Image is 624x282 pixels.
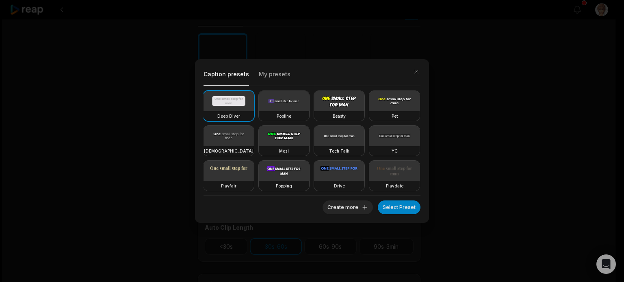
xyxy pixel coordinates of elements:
[392,113,398,119] h3: Pet
[386,183,403,189] h3: Playdate
[596,254,616,274] div: Open Intercom Messenger
[276,183,292,189] h3: Popping
[334,183,345,189] h3: Drive
[221,183,236,189] h3: Playfair
[323,202,373,211] a: Create more
[323,200,373,214] button: Create more
[204,68,249,86] button: Caption presets
[279,148,289,154] h3: Mozi
[392,148,398,154] h3: YC
[204,148,253,154] h3: [DEMOGRAPHIC_DATA]
[277,113,291,119] h3: Popline
[333,113,346,119] h3: Beasty
[329,148,349,154] h3: Tech Talk
[217,113,240,119] h3: Deep Diver
[259,68,290,86] button: My presets
[378,200,420,214] button: Select Preset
